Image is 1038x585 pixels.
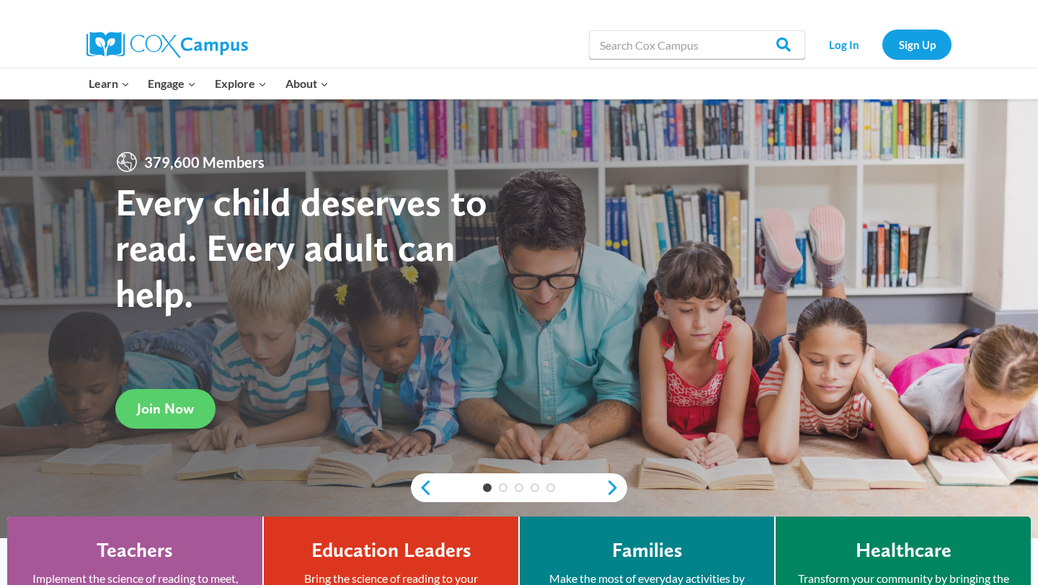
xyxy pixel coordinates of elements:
a: previous [411,479,432,496]
a: 5 [546,483,555,492]
h4: Education Leaders [311,538,471,563]
a: 2 [499,483,507,492]
a: Join Now [115,389,216,429]
a: 4 [531,483,539,492]
input: Search Cox Campus [589,30,805,59]
a: 3 [515,483,523,492]
h4: Families [612,538,683,563]
h4: Healthcare [856,538,951,563]
span: Engage [148,74,196,93]
a: Sign Up [882,30,951,59]
h4: Teachers [97,538,173,563]
nav: Primary Navigation [79,68,337,99]
a: Log In [812,30,875,59]
nav: Secondary Navigation [812,30,951,59]
span: 379,600 Members [138,151,270,174]
span: Learn [89,74,130,93]
a: 1 [483,483,492,492]
strong: Every child deserves to read. Every adult can help. [115,179,487,316]
span: Explore [215,74,267,93]
div: content slider buttons [411,473,627,502]
span: Join Now [137,400,194,417]
a: next [605,479,627,496]
span: About [285,74,329,93]
img: Cox Campus [86,32,248,58]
